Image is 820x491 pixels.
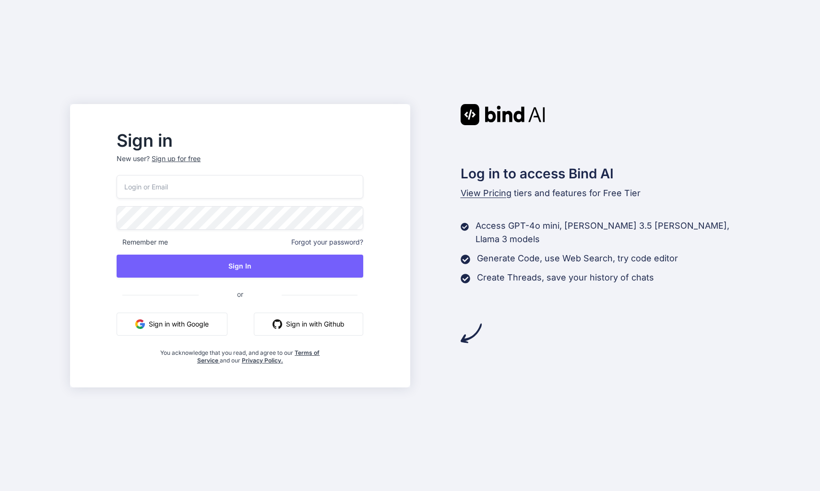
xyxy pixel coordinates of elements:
button: Sign in with Github [254,313,363,336]
div: You acknowledge that you read, and agree to our and our [158,343,322,364]
img: arrow [461,323,482,344]
div: Sign up for free [152,154,201,164]
span: Remember me [117,237,168,247]
p: tiers and features for Free Tier [461,187,750,200]
p: New user? [117,154,363,175]
span: Forgot your password? [291,237,363,247]
img: github [273,319,282,329]
button: Sign In [117,255,363,278]
input: Login or Email [117,175,363,199]
a: Terms of Service [197,349,320,364]
a: Privacy Policy. [242,357,283,364]
p: Access GPT-4o mini, [PERSON_NAME] 3.5 [PERSON_NAME], Llama 3 models [475,219,750,246]
img: Bind AI logo [461,104,545,125]
span: View Pricing [461,188,511,198]
p: Generate Code, use Web Search, try code editor [477,252,678,265]
p: Create Threads, save your history of chats [477,271,654,284]
h2: Sign in [117,133,363,148]
img: google [135,319,145,329]
h2: Log in to access Bind AI [461,164,750,184]
button: Sign in with Google [117,313,227,336]
span: or [199,282,282,306]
